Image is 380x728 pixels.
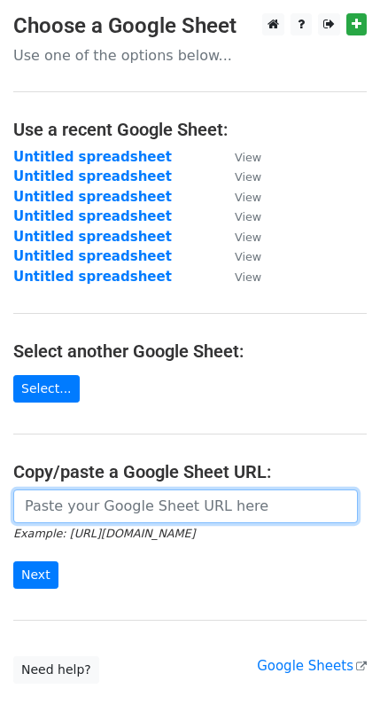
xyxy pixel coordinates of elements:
[13,375,80,403] a: Select...
[13,46,367,65] p: Use one of the options below...
[13,461,367,482] h4: Copy/paste a Google Sheet URL:
[235,191,261,204] small: View
[235,231,261,244] small: View
[217,168,261,184] a: View
[13,13,367,39] h3: Choose a Google Sheet
[13,149,172,165] a: Untitled spreadsheet
[217,149,261,165] a: View
[13,269,172,285] a: Untitled spreadsheet
[13,656,99,684] a: Need help?
[291,643,380,728] iframe: Chat Widget
[13,168,172,184] a: Untitled spreadsheet
[235,170,261,184] small: View
[13,561,58,589] input: Next
[13,489,358,523] input: Paste your Google Sheet URL here
[235,210,261,223] small: View
[257,658,367,674] a: Google Sheets
[235,270,261,284] small: View
[235,151,261,164] small: View
[217,208,261,224] a: View
[217,248,261,264] a: View
[13,208,172,224] a: Untitled spreadsheet
[13,341,367,362] h4: Select another Google Sheet:
[217,189,261,205] a: View
[13,189,172,205] a: Untitled spreadsheet
[13,248,172,264] a: Untitled spreadsheet
[217,269,261,285] a: View
[235,250,261,263] small: View
[13,119,367,140] h4: Use a recent Google Sheet:
[13,527,195,540] small: Example: [URL][DOMAIN_NAME]
[217,229,261,245] a: View
[13,229,172,245] a: Untitled spreadsheet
